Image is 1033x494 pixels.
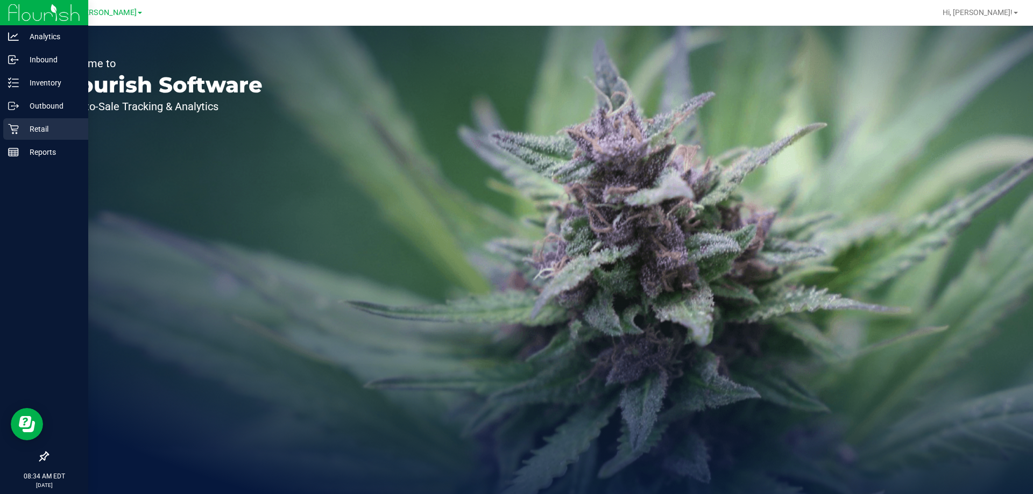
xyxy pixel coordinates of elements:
[19,53,83,66] p: Inbound
[19,123,83,135] p: Retail
[5,471,83,481] p: 08:34 AM EDT
[77,8,137,17] span: [PERSON_NAME]
[943,8,1013,17] span: Hi, [PERSON_NAME]!
[19,76,83,89] p: Inventory
[19,146,83,159] p: Reports
[19,30,83,43] p: Analytics
[8,77,19,88] inline-svg: Inventory
[8,147,19,157] inline-svg: Reports
[58,101,263,112] p: Seed-to-Sale Tracking & Analytics
[8,54,19,65] inline-svg: Inbound
[8,31,19,42] inline-svg: Analytics
[58,58,263,69] p: Welcome to
[5,481,83,489] p: [DATE]
[8,124,19,134] inline-svg: Retail
[8,101,19,111] inline-svg: Outbound
[19,99,83,112] p: Outbound
[11,408,43,440] iframe: Resource center
[58,74,263,96] p: Flourish Software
